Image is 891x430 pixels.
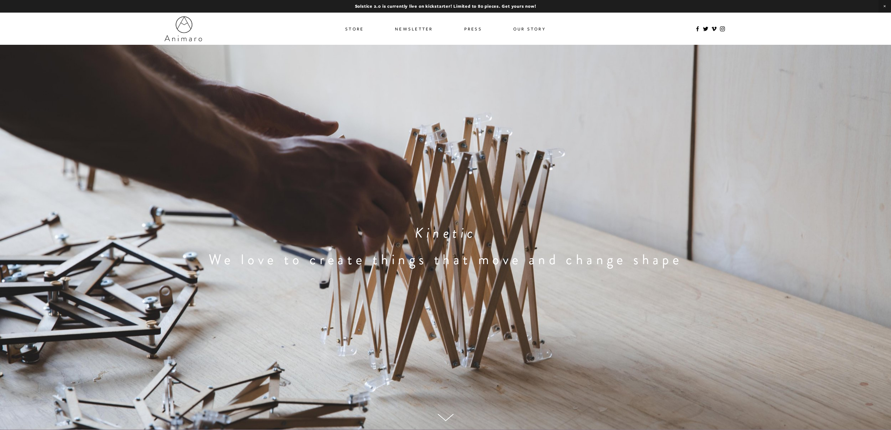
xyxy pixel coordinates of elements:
[464,24,482,34] a: Press
[165,251,727,268] h1: We love to create things that move and change shape
[513,24,546,34] a: Our Story
[345,24,364,34] a: Store
[395,24,433,34] a: Newsletter
[415,223,476,243] em: Kinetic
[165,16,202,41] img: Animaro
